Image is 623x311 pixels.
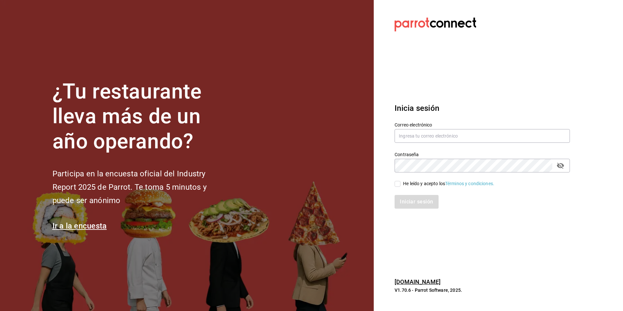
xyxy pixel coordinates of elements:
a: Ir a la encuesta [52,221,107,230]
a: [DOMAIN_NAME] [395,278,441,285]
div: He leído y acepto los [403,180,494,187]
label: Contraseña [395,152,570,156]
a: Términos y condiciones. [445,181,494,186]
button: passwordField [555,160,566,171]
p: V1.70.6 - Parrot Software, 2025. [395,287,570,293]
h1: ¿Tu restaurante lleva más de un año operando? [52,79,228,154]
label: Correo electrónico [395,122,570,127]
h3: Inicia sesión [395,102,570,114]
input: Ingresa tu correo electrónico [395,129,570,143]
h2: Participa en la encuesta oficial del Industry Report 2025 de Parrot. Te toma 5 minutos y puede se... [52,167,228,207]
